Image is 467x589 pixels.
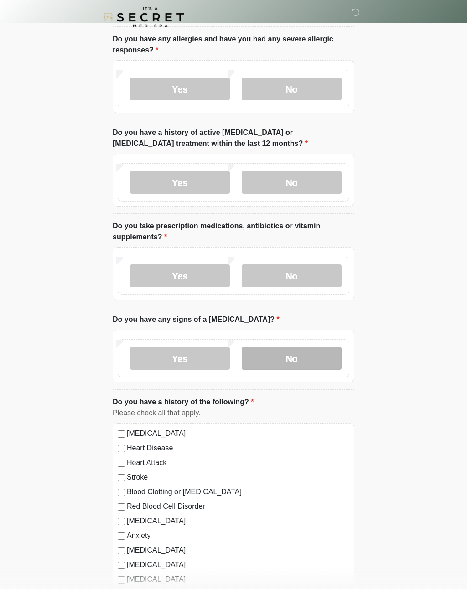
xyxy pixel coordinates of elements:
label: No [242,264,342,287]
input: Anxiety [118,532,125,540]
input: [MEDICAL_DATA] [118,562,125,569]
label: Yes [130,77,230,100]
label: No [242,347,342,370]
input: [MEDICAL_DATA] [118,518,125,525]
input: Red Blood Cell Disorder [118,503,125,511]
label: Do you take prescription medications, antibiotics or vitamin supplements? [113,221,354,243]
label: [MEDICAL_DATA] [127,545,349,556]
label: Red Blood Cell Disorder [127,501,349,512]
label: [MEDICAL_DATA] [127,574,349,585]
label: No [242,77,342,100]
div: Please check all that apply. [113,408,354,418]
label: Heart Disease [127,443,349,454]
input: Heart Disease [118,445,125,452]
label: [MEDICAL_DATA] [127,559,349,570]
label: Anxiety [127,530,349,541]
img: It's A Secret Med Spa Logo [104,7,184,27]
input: Blood Clotting or [MEDICAL_DATA] [118,489,125,496]
label: Yes [130,264,230,287]
input: [MEDICAL_DATA] [118,430,125,438]
label: Heart Attack [127,457,349,468]
label: Do you have any allergies and have you had any severe allergic responses? [113,34,354,56]
input: [MEDICAL_DATA] [118,576,125,584]
label: No [242,171,342,194]
input: [MEDICAL_DATA] [118,547,125,554]
label: [MEDICAL_DATA] [127,516,349,527]
input: Heart Attack [118,460,125,467]
label: [MEDICAL_DATA] [127,428,349,439]
label: Do you have a history of the following? [113,397,254,408]
label: Stroke [127,472,349,483]
label: Yes [130,171,230,194]
label: Blood Clotting or [MEDICAL_DATA] [127,486,349,497]
label: Yes [130,347,230,370]
input: Stroke [118,474,125,481]
label: Do you have any signs of a [MEDICAL_DATA]? [113,314,280,325]
label: Do you have a history of active [MEDICAL_DATA] or [MEDICAL_DATA] treatment within the last 12 mon... [113,127,354,149]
